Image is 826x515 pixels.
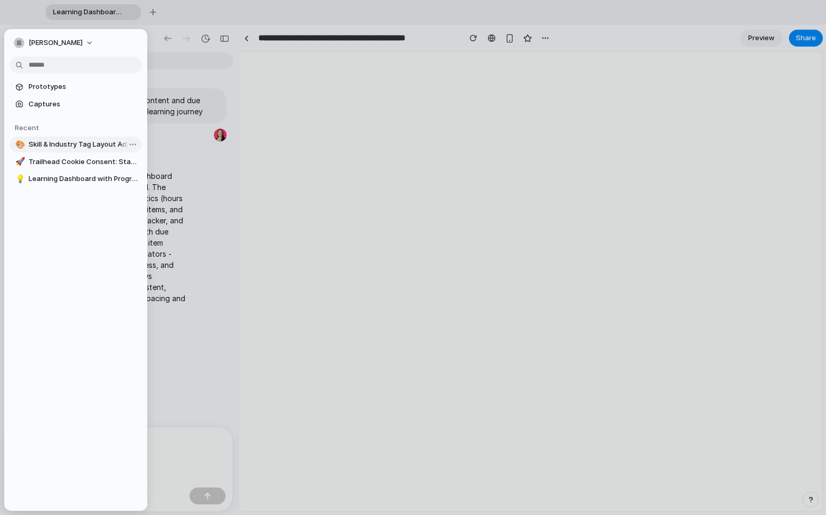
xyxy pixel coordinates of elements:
[10,137,142,152] a: 🎨Skill & Industry Tag Layout Adjustment
[14,157,24,167] button: 🚀
[29,99,138,110] span: Captures
[15,173,23,185] div: 💡
[29,174,138,184] span: Learning Dashboard with Progress and Due Dates
[10,96,142,112] a: Captures
[10,171,142,187] a: 💡Learning Dashboard with Progress and Due Dates
[10,34,99,51] button: [PERSON_NAME]
[14,139,24,150] button: 🎨
[10,154,142,170] a: 🚀Trailhead Cookie Consent: Stats & Leaderboard Section
[14,174,24,184] button: 💡
[10,79,142,95] a: Prototypes
[29,38,83,48] span: [PERSON_NAME]
[15,123,39,132] span: Recent
[15,139,23,151] div: 🎨
[15,156,23,168] div: 🚀
[29,82,138,92] span: Prototypes
[29,139,138,150] span: Skill & Industry Tag Layout Adjustment
[29,157,138,167] span: Trailhead Cookie Consent: Stats & Leaderboard Section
